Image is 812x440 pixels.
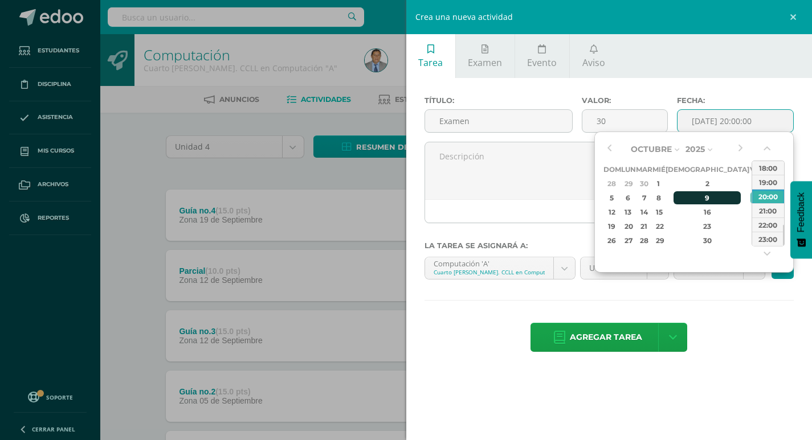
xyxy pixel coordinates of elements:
[637,220,650,233] div: 21
[654,191,664,204] div: 8
[515,34,569,78] a: Evento
[637,191,650,204] div: 7
[637,234,650,247] div: 28
[406,34,455,78] a: Tarea
[622,205,634,219] div: 13
[654,220,664,233] div: 22
[582,110,667,132] input: Puntos máximos
[605,220,619,233] div: 19
[603,162,621,176] th: Dom
[468,56,502,69] span: Examen
[605,191,619,204] div: 5
[654,205,664,219] div: 15
[636,162,652,176] th: Mar
[752,189,784,203] div: 20:00
[605,205,619,219] div: 12
[434,268,545,276] div: Cuarto [PERSON_NAME]. CCLL en Computación
[750,234,761,247] div: 31
[622,191,634,204] div: 6
[685,144,705,154] span: 2025
[750,220,761,233] div: 24
[674,191,741,204] div: 9
[677,96,794,105] label: Fecha:
[752,232,784,246] div: 23:00
[527,56,557,69] span: Evento
[425,241,794,250] label: La tarea se asignará a:
[622,177,634,190] div: 29
[654,177,664,190] div: 1
[434,257,545,268] div: Computación 'A'
[750,205,761,219] div: 17
[631,144,672,154] span: Octubre
[796,192,806,232] span: Feedback
[456,34,515,78] a: Examen
[674,220,741,233] div: 23
[654,234,664,247] div: 29
[750,177,761,190] div: 3
[582,96,667,105] label: Valor:
[750,191,761,204] div: 10
[622,234,634,247] div: 27
[752,175,784,189] div: 19:00
[752,203,784,217] div: 21:00
[425,96,573,105] label: Título:
[425,110,573,132] input: Título
[589,257,638,279] span: Unidad 4
[637,205,650,219] div: 14
[637,177,650,190] div: 30
[605,234,619,247] div: 26
[752,161,784,175] div: 18:00
[749,162,762,176] th: Vie
[790,181,812,258] button: Feedback - Mostrar encuesta
[570,323,642,351] span: Agregar tarea
[622,220,634,233] div: 20
[666,162,749,176] th: [DEMOGRAPHIC_DATA]
[678,110,794,132] input: Fecha de entrega
[674,234,741,247] div: 30
[674,177,741,190] div: 2
[621,162,636,176] th: Lun
[581,257,668,279] a: Unidad 4
[674,205,741,219] div: 16
[570,34,617,78] a: Aviso
[418,56,443,69] span: Tarea
[752,217,784,232] div: 22:00
[605,177,619,190] div: 28
[652,162,666,176] th: Mié
[425,257,576,279] a: Computación 'A'Cuarto [PERSON_NAME]. CCLL en Computación
[582,56,605,69] span: Aviso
